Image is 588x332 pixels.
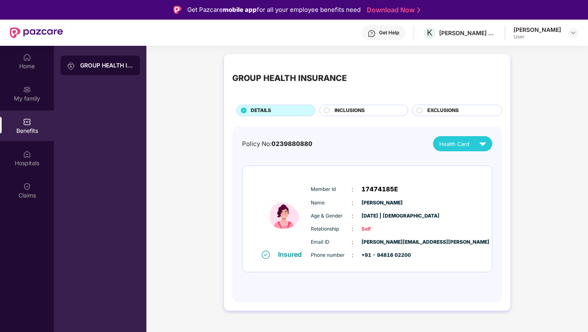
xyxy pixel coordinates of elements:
[417,6,420,14] img: Stroke
[379,29,399,36] div: Get Help
[514,34,561,40] div: User
[368,29,376,38] img: svg+xml;base64,PHN2ZyBpZD0iSGVscC0zMngzMiIgeG1sbnM9Imh0dHA6Ly93d3cudzMub3JnLzIwMDAvc3ZnIiB3aWR0aD...
[223,6,257,13] strong: mobile app
[427,28,432,38] span: K
[187,5,361,15] div: Get Pazcare for all your employee benefits need
[10,27,63,38] img: New Pazcare Logo
[514,26,561,34] div: [PERSON_NAME]
[173,6,182,14] img: Logo
[439,29,496,37] div: [PERSON_NAME] ADVISORS PRIVATE LIMITED
[570,29,577,36] img: svg+xml;base64,PHN2ZyBpZD0iRHJvcGRvd24tMzJ4MzIiIHhtbG5zPSJodHRwOi8vd3d3LnczLm9yZy8yMDAwL3N2ZyIgd2...
[367,6,418,14] a: Download Now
